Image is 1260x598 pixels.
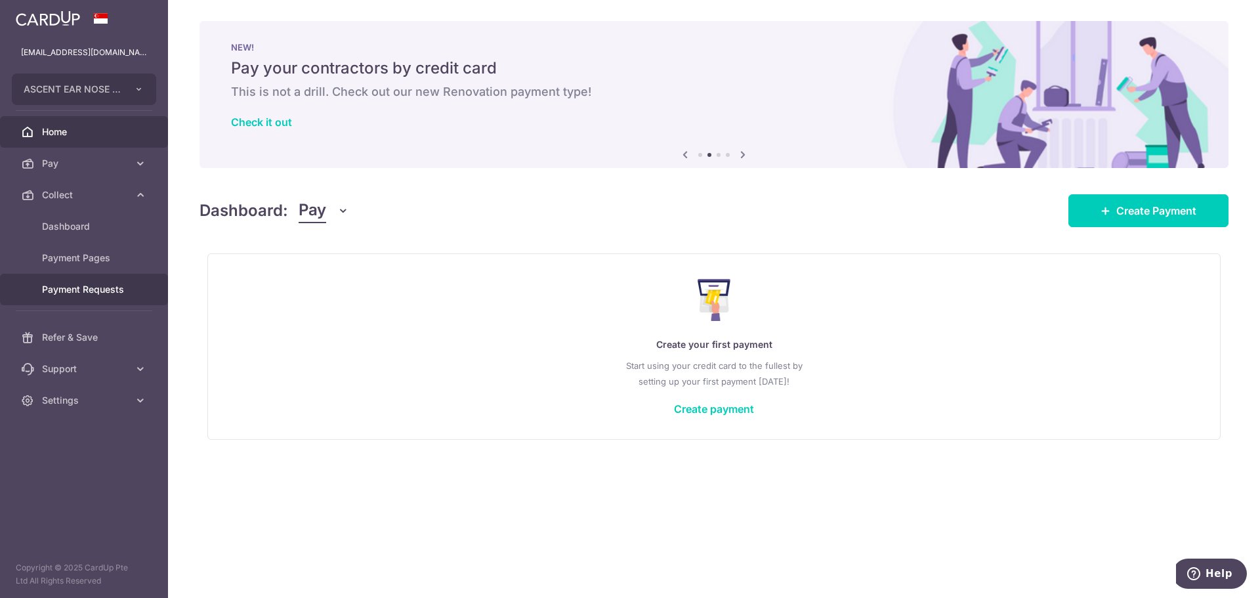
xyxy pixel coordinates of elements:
span: Payment Requests [42,283,129,296]
img: CardUp [16,11,80,26]
h6: This is not a drill. Check out our new Renovation payment type! [231,84,1197,100]
img: Make Payment [698,279,731,321]
h5: Pay your contractors by credit card [231,58,1197,79]
span: Collect [42,188,129,202]
span: Pay [299,198,326,223]
span: Pay [42,157,129,170]
h4: Dashboard: [199,199,288,223]
p: [EMAIL_ADDRESS][DOMAIN_NAME] [21,46,147,59]
p: Start using your credit card to the fullest by setting up your first payment [DATE]! [234,358,1194,389]
img: Renovation banner [199,21,1228,168]
iframe: Opens a widget where you can find more information [1176,559,1247,591]
a: Check it out [231,116,292,129]
span: Settings [42,394,129,407]
a: Create Payment [1068,194,1228,227]
span: Dashboard [42,220,129,233]
span: Support [42,362,129,375]
a: Create payment [674,402,754,416]
span: Home [42,125,129,139]
p: NEW! [231,42,1197,53]
span: Create Payment [1116,203,1196,219]
span: Payment Pages [42,251,129,265]
p: Create your first payment [234,337,1194,352]
button: ASCENT EAR NOSE THROAT SPECIALIST GROUP PTE. LTD. [12,74,156,105]
span: Refer & Save [42,331,129,344]
span: ASCENT EAR NOSE THROAT SPECIALIST GROUP PTE. LTD. [24,83,121,96]
button: Pay [299,198,349,223]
